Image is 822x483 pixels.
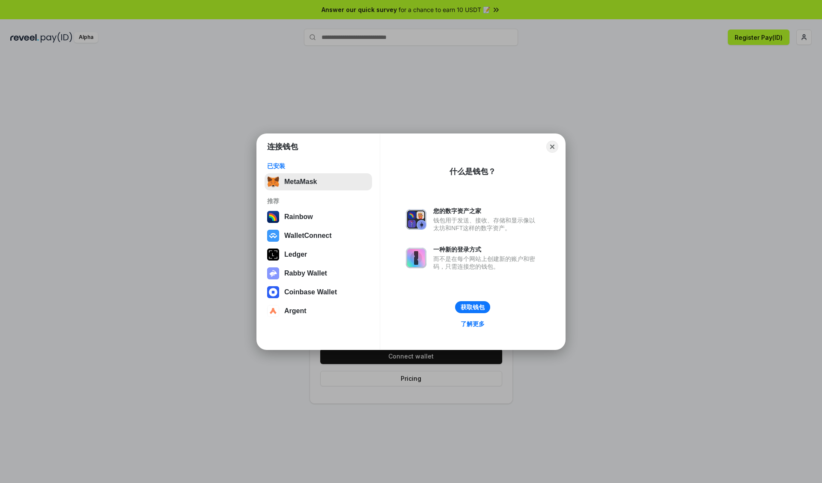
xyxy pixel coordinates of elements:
[267,267,279,279] img: svg+xml,%3Csvg%20xmlns%3D%22http%3A%2F%2Fwww.w3.org%2F2000%2Fsvg%22%20fill%3D%22none%22%20viewBox...
[433,216,539,232] div: 钱包用于发送、接收、存储和显示像以太坊和NFT这样的数字资产。
[456,318,490,329] a: 了解更多
[455,301,490,313] button: 获取钱包
[265,265,372,282] button: Rabby Wallet
[546,141,558,153] button: Close
[406,209,426,230] img: svg+xml,%3Csvg%20xmlns%3D%22http%3A%2F%2Fwww.w3.org%2F2000%2Fsvg%22%20fill%3D%22none%22%20viewBox...
[450,166,496,177] div: 什么是钱包？
[267,286,279,298] img: svg+xml,%3Csvg%20width%3D%2228%22%20height%3D%2228%22%20viewBox%3D%220%200%2028%2028%22%20fill%3D...
[284,232,332,240] div: WalletConnect
[265,302,372,320] button: Argent
[265,208,372,225] button: Rainbow
[267,305,279,317] img: svg+xml,%3Csvg%20width%3D%2228%22%20height%3D%2228%22%20viewBox%3D%220%200%2028%2028%22%20fill%3D...
[284,178,317,186] div: MetaMask
[433,255,539,270] div: 而不是在每个网站上创建新的账户和密码，只需连接您的钱包。
[267,162,369,170] div: 已安装
[284,307,307,315] div: Argent
[267,230,279,242] img: svg+xml,%3Csvg%20width%3D%2228%22%20height%3D%2228%22%20viewBox%3D%220%200%2028%2028%22%20fill%3D...
[265,246,372,263] button: Ledger
[265,227,372,244] button: WalletConnect
[461,320,485,328] div: 了解更多
[284,288,337,296] div: Coinbase Wallet
[267,211,279,223] img: svg+xml,%3Csvg%20width%3D%22120%22%20height%3D%22120%22%20viewBox%3D%220%200%20120%20120%22%20fil...
[433,207,539,215] div: 您的数字资产之家
[284,213,313,221] div: Rainbow
[267,249,279,261] img: svg+xml,%3Csvg%20xmlns%3D%22http%3A%2F%2Fwww.w3.org%2F2000%2Fsvg%22%20width%3D%2228%22%20height%3...
[406,248,426,268] img: svg+xml,%3Csvg%20xmlns%3D%22http%3A%2F%2Fwww.w3.org%2F2000%2Fsvg%22%20fill%3D%22none%22%20viewBox...
[265,284,372,301] button: Coinbase Wallet
[267,142,298,152] h1: 连接钱包
[267,176,279,188] img: svg+xml,%3Csvg%20fill%3D%22none%22%20height%3D%2233%22%20viewBox%3D%220%200%2035%2033%22%20width%...
[433,246,539,253] div: 一种新的登录方式
[267,197,369,205] div: 推荐
[461,303,485,311] div: 获取钱包
[265,173,372,190] button: MetaMask
[284,270,327,277] div: Rabby Wallet
[284,251,307,258] div: Ledger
